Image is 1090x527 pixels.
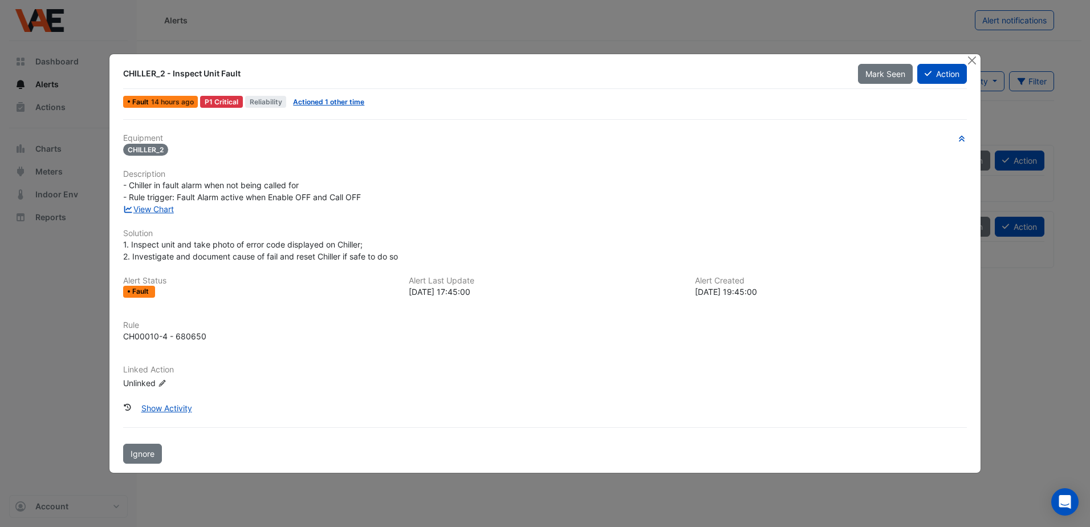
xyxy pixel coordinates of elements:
[1051,488,1079,516] div: Open Intercom Messenger
[409,276,681,286] h6: Alert Last Update
[917,64,967,84] button: Action
[293,98,364,106] a: Actioned 1 other time
[151,98,194,106] span: Sun 31-Aug-2025 17:45 AEST
[123,330,206,342] div: CH00010-4 - 680650
[123,444,162,464] button: Ignore
[409,286,681,298] div: [DATE] 17:45:00
[865,69,905,79] span: Mark Seen
[158,379,166,387] fa-icon: Edit Linked Action
[123,144,168,156] span: CHILLER_2
[695,276,967,286] h6: Alert Created
[123,169,967,179] h6: Description
[695,286,967,298] div: [DATE] 19:45:00
[200,96,243,108] div: P1 Critical
[132,288,151,295] span: Fault
[123,276,395,286] h6: Alert Status
[966,54,978,66] button: Close
[123,229,967,238] h6: Solution
[245,96,287,108] span: Reliability
[132,99,151,106] span: Fault
[123,180,361,202] span: - Chiller in fault alarm when not being called for - Rule trigger: Fault Alarm active when Enable...
[123,240,398,261] span: 1. Inspect unit and take photo of error code displayed on Chiller; 2. Investigate and document ca...
[131,449,154,459] span: Ignore
[123,68,844,79] div: CHILLER_2 - Inspect Unit Fault
[123,321,967,330] h6: Rule
[123,365,967,375] h6: Linked Action
[134,398,200,418] button: Show Activity
[123,376,260,388] div: Unlinked
[123,204,174,214] a: View Chart
[858,64,913,84] button: Mark Seen
[123,133,967,143] h6: Equipment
